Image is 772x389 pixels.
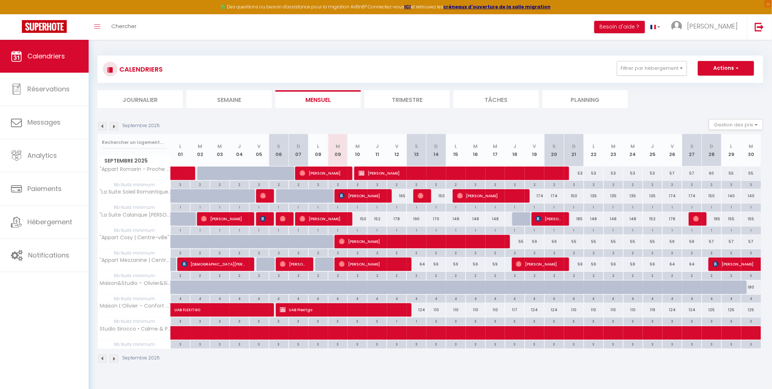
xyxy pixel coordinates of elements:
[564,235,584,248] div: 55
[486,226,505,233] div: 1
[190,226,210,233] div: 1
[690,143,694,150] abbr: S
[457,189,523,203] span: [PERSON_NAME]
[671,21,682,32] img: ...
[584,249,603,256] div: 2
[275,90,361,108] li: Mensuel
[545,181,564,188] div: 2
[604,249,623,256] div: 2
[355,143,360,150] abbr: M
[486,134,505,167] th: 17
[643,189,663,203] div: 135
[631,143,635,150] abbr: M
[553,143,556,150] abbr: S
[455,143,457,150] abbr: L
[28,251,69,260] span: Notifications
[258,143,261,150] abbr: V
[702,249,721,256] div: 2
[99,189,172,195] span: "La Suite Soleil Romantique & Vue"
[702,189,722,203] div: 150
[117,61,163,77] h3: CALENDRIERS
[741,167,761,180] div: 55
[474,143,478,150] abbr: M
[525,203,544,210] div: 1
[741,134,761,167] th: 30
[693,212,700,226] span: [PERSON_NAME]
[687,22,738,31] span: [PERSON_NAME]
[250,226,269,233] div: 1
[584,235,603,248] div: 55
[643,249,663,256] div: 2
[407,226,426,233] div: 1
[466,249,485,256] div: 2
[98,156,170,166] span: Septembre 2025
[446,258,466,271] div: 59
[643,226,663,233] div: 1
[171,134,190,167] th: 01
[309,249,328,256] div: 2
[643,134,663,167] th: 25
[603,235,623,248] div: 55
[289,134,308,167] th: 07
[722,189,741,203] div: 140
[289,249,308,256] div: 2
[444,4,551,10] a: créneaux d'ouverture de la salle migration
[407,203,426,210] div: 1
[604,203,623,210] div: 1
[741,249,761,256] div: 3
[328,249,348,256] div: 2
[171,226,190,233] div: 1
[722,249,741,256] div: 2
[624,226,643,233] div: 1
[269,181,289,188] div: 2
[99,212,172,218] span: "La Suite Calanque [PERSON_NAME] & [PERSON_NAME]"
[407,249,426,256] div: 2
[741,212,761,226] div: 155
[584,134,603,167] th: 22
[505,181,525,188] div: 2
[525,249,544,256] div: 2
[367,134,387,167] th: 11
[486,203,505,210] div: 1
[702,203,721,210] div: 1
[426,258,446,271] div: 59
[682,189,702,203] div: 174
[623,134,643,167] th: 24
[755,22,764,31] img: logout
[99,235,170,240] span: "Appart Cosy | Centre-ville"
[300,212,346,226] span: [PERSON_NAME]
[572,143,576,150] abbr: D
[250,203,269,210] div: 1
[277,143,281,150] abbr: S
[525,226,544,233] div: 1
[603,189,623,203] div: 135
[564,249,584,256] div: 2
[364,90,450,108] li: Trimestre
[493,143,497,150] abbr: M
[367,226,387,233] div: 1
[617,61,687,76] button: Filtrer par hébergement
[300,166,346,180] span: [PERSON_NAME]
[289,181,308,188] div: 2
[513,143,516,150] abbr: J
[516,257,562,271] span: [PERSON_NAME]
[741,235,761,248] div: 57
[289,203,308,210] div: 1
[505,226,525,233] div: 1
[171,181,190,188] div: 2
[230,249,249,256] div: 2
[387,134,407,167] th: 12
[525,134,544,167] th: 19
[98,226,170,234] span: Nb Nuits minimum
[611,143,615,150] abbr: M
[663,249,682,256] div: 2
[210,134,229,167] th: 03
[702,167,722,180] div: 60
[603,134,623,167] th: 23
[171,203,190,210] div: 1
[584,203,603,210] div: 1
[250,249,269,256] div: 2
[367,203,387,210] div: 1
[663,212,682,226] div: 178
[663,189,682,203] div: 174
